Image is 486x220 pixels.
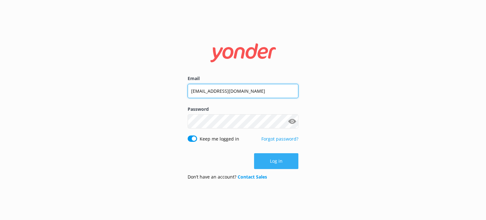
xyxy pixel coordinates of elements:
p: Don’t have an account? [188,173,267,180]
button: Log in [254,153,298,169]
label: Email [188,75,298,82]
label: Keep me logged in [200,135,239,142]
label: Password [188,106,298,113]
button: Show password [286,115,298,128]
input: user@emailaddress.com [188,84,298,98]
a: Forgot password? [261,136,298,142]
a: Contact Sales [238,174,267,180]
